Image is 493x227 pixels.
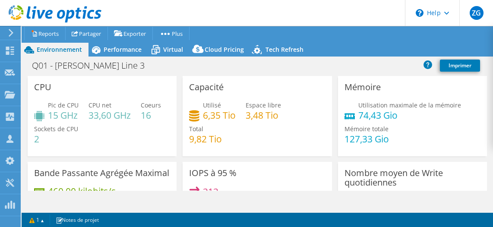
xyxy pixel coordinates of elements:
[246,110,281,120] h4: 3,48 Tio
[48,101,79,109] span: Pic de CPU
[265,45,303,54] span: Tech Refresh
[203,187,218,196] h4: 313
[344,125,389,133] span: Mémoire totale
[37,45,82,54] span: Environnement
[88,110,131,120] h4: 33,60 GHz
[344,168,480,187] h3: Nombre moyen de Write quotidiennes
[203,101,221,109] span: Utilisé
[358,110,461,120] h4: 74,43 Gio
[28,61,158,70] h1: Q01 - [PERSON_NAME] Line 3
[416,9,423,17] svg: \n
[189,125,203,133] span: Total
[34,168,169,178] h3: Bande Passante Agrégée Maximal
[189,82,224,92] h3: Capacité
[358,101,461,109] span: Utilisation maximale de la mémoire
[24,27,66,40] a: Reports
[440,60,480,72] a: Imprimer
[189,168,237,178] h3: IOPS à 95 %
[34,82,51,92] h3: CPU
[246,101,281,109] span: Espace libre
[34,134,78,144] h4: 2
[48,186,116,196] h4: 460,00 kilobits/s
[34,125,78,133] span: Sockets de CPU
[152,27,190,40] a: Plus
[23,214,50,225] a: 1
[141,101,161,109] span: Coeurs
[48,110,79,120] h4: 15 GHz
[107,27,153,40] a: Exporter
[163,45,183,54] span: Virtual
[88,101,111,109] span: CPU net
[189,134,222,144] h4: 9,82 Tio
[50,214,105,225] a: Notes de projet
[65,27,108,40] a: Partager
[203,110,236,120] h4: 6,35 Tio
[205,45,244,54] span: Cloud Pricing
[104,45,142,54] span: Performance
[344,82,381,92] h3: Mémoire
[470,6,484,20] span: ZG
[344,134,389,144] h4: 127,33 Gio
[141,110,161,120] h4: 16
